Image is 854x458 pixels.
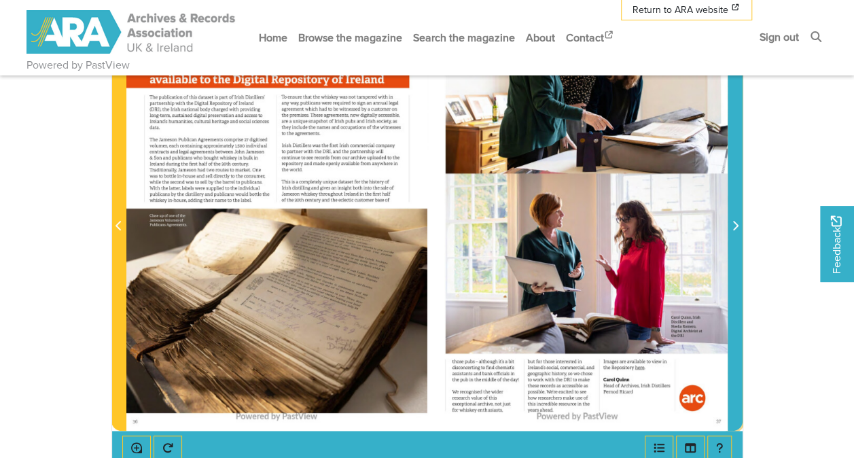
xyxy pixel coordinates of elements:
a: Contact [561,20,620,56]
a: Sign out [754,19,804,55]
span: Feedback [828,216,844,274]
a: ARA - ARC Magazine | Powered by PastView logo [26,3,237,62]
a: Powered by PastView [26,57,130,73]
button: Previous Page [111,5,126,431]
span: Return to ARA website [633,3,728,17]
a: Search the magazine [408,20,520,56]
a: Home [253,20,293,56]
button: Next Page [728,5,743,431]
img: ARA - ARC Magazine | Powered by PastView [26,10,237,54]
a: Browse the magazine [293,20,408,56]
a: About [520,20,561,56]
a: Would you like to provide feedback? [820,206,854,282]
